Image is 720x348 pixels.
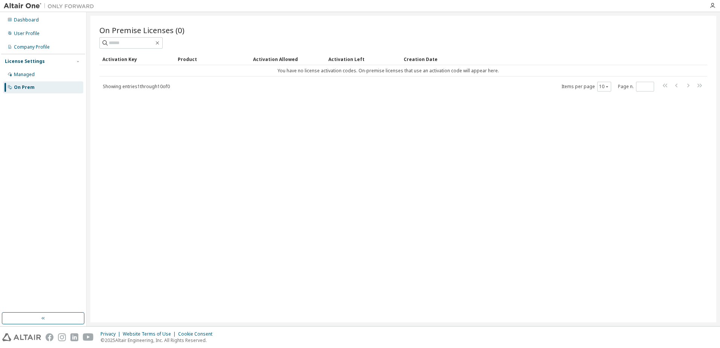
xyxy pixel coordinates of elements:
[83,333,94,341] img: youtube.svg
[101,331,123,337] div: Privacy
[2,333,41,341] img: altair_logo.svg
[599,84,609,90] button: 10
[178,53,247,65] div: Product
[14,72,35,78] div: Managed
[101,337,217,343] p: © 2025 Altair Engineering, Inc. All Rights Reserved.
[99,25,185,35] span: On Premise Licenses (0)
[253,53,322,65] div: Activation Allowed
[178,331,217,337] div: Cookie Consent
[102,53,172,65] div: Activation Key
[14,31,40,37] div: User Profile
[14,17,39,23] div: Dashboard
[70,333,78,341] img: linkedin.svg
[561,82,611,92] span: Items per page
[123,331,178,337] div: Website Terms of Use
[328,53,398,65] div: Activation Left
[14,44,50,50] div: Company Profile
[103,83,170,90] span: Showing entries 1 through 10 of 0
[4,2,98,10] img: Altair One
[58,333,66,341] img: instagram.svg
[46,333,53,341] img: facebook.svg
[14,84,35,90] div: On Prem
[99,65,677,76] td: You have no license activation codes. On-premise licenses that use an activation code will appear...
[618,82,654,92] span: Page n.
[404,53,674,65] div: Creation Date
[5,58,45,64] div: License Settings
